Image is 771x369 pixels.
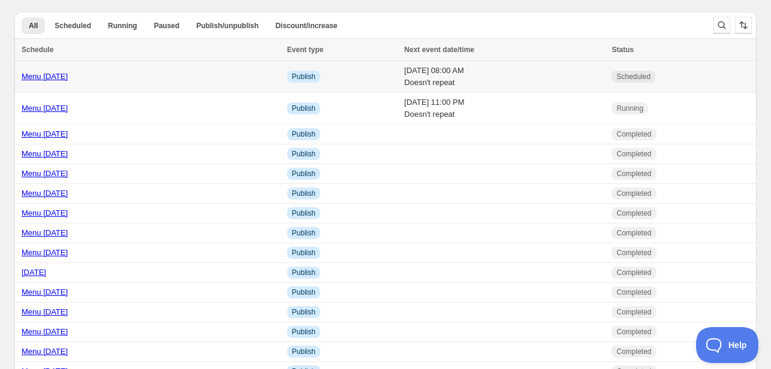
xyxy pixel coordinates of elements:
[108,21,137,31] span: Running
[154,21,180,31] span: Paused
[55,21,91,31] span: Scheduled
[292,347,315,356] span: Publish
[22,46,53,54] span: Schedule
[29,21,38,31] span: All
[400,61,608,93] td: [DATE] 08:00 AM Doesn't repeat
[22,104,68,113] a: Menu [DATE]
[400,93,608,125] td: [DATE] 11:00 PM Doesn't repeat
[735,17,752,34] button: Sort the results
[292,72,315,81] span: Publish
[22,248,68,257] a: Menu [DATE]
[196,21,258,31] span: Publish/unpublish
[713,17,730,34] button: Search and filter results
[616,268,651,277] span: Completed
[616,129,651,139] span: Completed
[616,307,651,317] span: Completed
[292,248,315,258] span: Publish
[616,149,651,159] span: Completed
[287,46,324,54] span: Event type
[292,228,315,238] span: Publish
[616,169,651,179] span: Completed
[616,72,650,81] span: Scheduled
[22,208,68,217] a: Menu [DATE]
[22,268,46,277] a: [DATE]
[292,149,315,159] span: Publish
[404,46,474,54] span: Next event date/time
[696,327,759,363] iframe: Toggle Customer Support
[22,129,68,138] a: Menu [DATE]
[292,169,315,179] span: Publish
[616,208,651,218] span: Completed
[616,189,651,198] span: Completed
[22,228,68,237] a: Menu [DATE]
[616,228,651,238] span: Completed
[616,347,651,356] span: Completed
[612,46,634,54] span: Status
[22,347,68,356] a: Menu [DATE]
[22,149,68,158] a: Menu [DATE]
[22,288,68,297] a: Menu [DATE]
[292,327,315,337] span: Publish
[292,288,315,297] span: Publish
[616,288,651,297] span: Completed
[22,72,68,81] a: Menu [DATE]
[292,129,315,139] span: Publish
[22,169,68,178] a: Menu [DATE]
[292,104,315,113] span: Publish
[22,189,68,198] a: Menu [DATE]
[292,307,315,317] span: Publish
[292,208,315,218] span: Publish
[292,189,315,198] span: Publish
[22,307,68,316] a: Menu [DATE]
[292,268,315,277] span: Publish
[22,327,68,336] a: Menu [DATE]
[275,21,337,31] span: Discount/increase
[616,248,651,258] span: Completed
[616,327,651,337] span: Completed
[616,104,643,113] span: Running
